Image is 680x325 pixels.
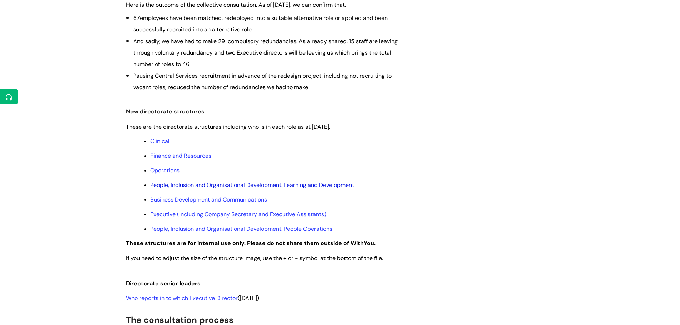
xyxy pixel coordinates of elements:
a: Clinical [150,137,170,145]
span: These are the directorate structures including who is in each role as at [DATE]: [126,123,330,131]
a: People, Inclusion and Organisational Development: Learning and Development [150,181,354,189]
a: Operations [150,167,180,174]
a: People, Inclusion and Organisational Development: People Operations [150,225,332,233]
span: And sadly, we have had to make 29 compulsory redundancies. As already shared, 15 staff are leavin... [133,37,398,68]
span: ([DATE]) [126,294,259,302]
span: Directorate senior leaders [126,280,201,287]
a: Who reports in to which Executive Director [126,294,238,302]
span: If you need to adjust the size of the structure image, use the + or - symbol at the bottom of the... [126,254,383,262]
span: employees have been matched, redeployed into a suitable alternative role or applied and been succ... [133,14,388,33]
a: Finance and Resources [150,152,211,159]
span: New directorate structures [126,108,205,115]
span: 67 [133,14,140,22]
a: Executive (including Company Secretary and Executive Assistants) [150,210,326,218]
a: Business Development and Communications [150,196,267,203]
span: Here is the outcome of the collective consultation. As of [DATE], we can confirm that: [126,1,346,9]
span: Pausing Central Services recruitment in advance of the redesign project, including not recruiting... [133,72,392,91]
strong: These structures are for internal use only. Please do not share them outside of WithYou. [126,239,376,247]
